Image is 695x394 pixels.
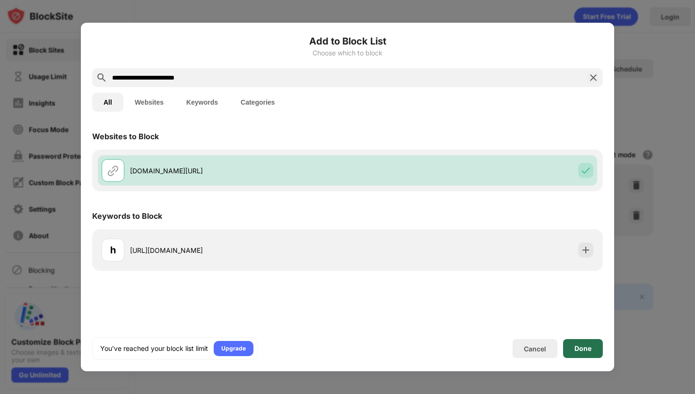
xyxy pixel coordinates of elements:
h6: Add to Block List [92,34,603,48]
button: Websites [123,93,175,112]
div: [URL][DOMAIN_NAME] [130,245,347,255]
button: Categories [229,93,286,112]
div: Cancel [524,345,546,353]
img: search.svg [96,72,107,83]
img: search-close [588,72,599,83]
img: url.svg [107,165,119,176]
button: All [92,93,123,112]
button: Keywords [175,93,229,112]
div: h [110,243,116,257]
div: Websites to Block [92,132,159,141]
div: You’ve reached your block list limit [100,344,208,353]
div: Upgrade [221,344,246,353]
div: Done [574,345,591,352]
div: Choose which to block [92,49,603,57]
div: Keywords to Block [92,211,162,221]
div: [DOMAIN_NAME][URL] [130,166,347,176]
